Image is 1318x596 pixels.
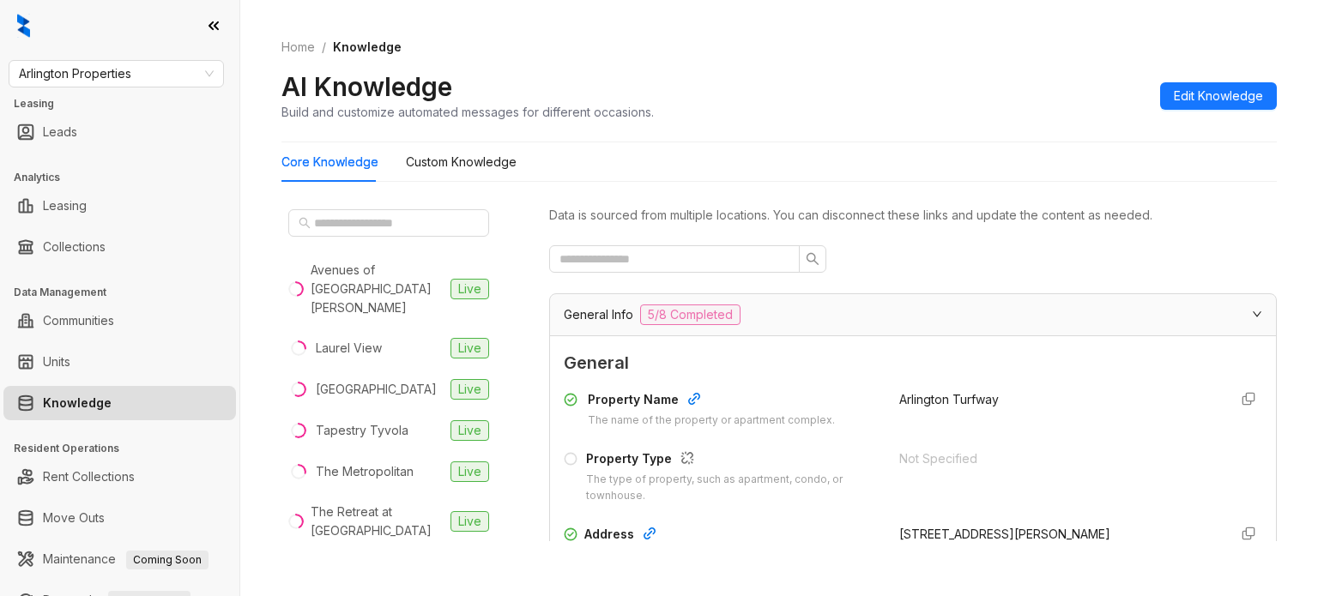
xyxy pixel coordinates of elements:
[899,525,1214,544] div: [STREET_ADDRESS][PERSON_NAME]
[281,153,378,172] div: Core Knowledge
[126,551,209,569] span: Coming Soon
[3,189,236,223] li: Leasing
[588,412,835,429] div: The name of the property or apartment complex.
[899,449,1214,468] div: Not Specified
[584,525,879,547] div: Address
[14,170,239,185] h3: Analytics
[450,420,489,441] span: Live
[333,39,402,54] span: Knowledge
[1174,87,1263,105] span: Edit Knowledge
[899,392,999,406] span: Arlington Turfway
[3,542,236,576] li: Maintenance
[43,460,135,494] a: Rent Collections
[450,461,489,482] span: Live
[3,115,236,149] li: Leads
[3,230,236,264] li: Collections
[450,338,489,358] span: Live
[3,460,236,494] li: Rent Collections
[43,386,112,420] a: Knowledge
[281,70,452,103] h2: AI Knowledge
[14,96,239,111] h3: Leasing
[311,261,444,317] div: Avenues of [GEOGRAPHIC_DATA][PERSON_NAME]
[586,472,878,504] div: The type of property, such as apartment, condo, or townhouse.
[14,441,239,456] h3: Resident Operations
[450,279,489,299] span: Live
[3,386,236,420] li: Knowledge
[281,103,654,121] div: Build and customize automated messages for different occasions.
[43,501,105,535] a: Move Outs
[3,304,236,338] li: Communities
[17,14,30,38] img: logo
[586,449,878,472] div: Property Type
[43,115,77,149] a: Leads
[550,294,1276,335] div: General Info5/8 Completed
[316,380,437,399] div: [GEOGRAPHIC_DATA]
[43,189,87,223] a: Leasing
[278,38,318,57] a: Home
[564,350,1262,376] span: General
[406,153,517,172] div: Custom Knowledge
[640,304,741,325] span: 5/8 Completed
[322,38,326,57] li: /
[1160,82,1277,110] button: Edit Knowledge
[450,511,489,532] span: Live
[14,285,239,300] h3: Data Management
[316,421,408,440] div: Tapestry Tyvola
[316,462,414,481] div: The Metropolitan
[549,206,1277,225] div: Data is sourced from multiple locations. You can disconnect these links and update the content as...
[806,252,819,266] span: search
[43,230,106,264] a: Collections
[1252,309,1262,319] span: expanded
[311,503,444,540] div: The Retreat at [GEOGRAPHIC_DATA]
[564,305,633,324] span: General Info
[43,304,114,338] a: Communities
[450,379,489,400] span: Live
[3,345,236,379] li: Units
[299,217,311,229] span: search
[588,390,835,412] div: Property Name
[316,339,382,358] div: Laurel View
[3,501,236,535] li: Move Outs
[43,345,70,379] a: Units
[19,61,214,87] span: Arlington Properties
